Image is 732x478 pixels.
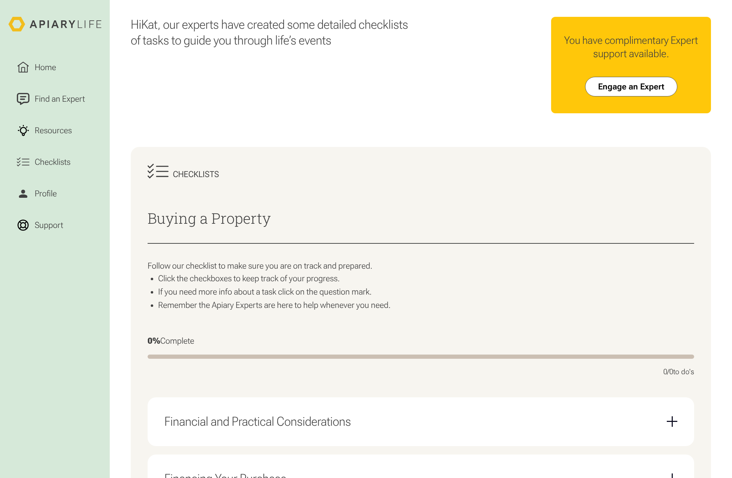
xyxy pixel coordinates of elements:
div: Complete [148,336,694,346]
div: Home [33,61,58,74]
a: Engage an Expert [585,77,677,96]
a: Resources [8,116,101,145]
div: Financial and Practical Considerations [164,414,351,429]
h2: Buying a Property [148,210,694,226]
div: Checklists [33,156,73,168]
a: Home [8,53,101,82]
div: Financial and Practical Considerations [164,406,677,438]
span: 0 [663,368,667,376]
li: If you need more info about a task click on the question mark. [158,287,694,297]
span: Kat [141,17,157,32]
a: Checklists [8,147,101,177]
div: Resources [33,124,74,137]
span: 0 [669,368,673,376]
div: / to do's [663,367,694,376]
li: Remember the Apiary Experts are here to help whenever you need. [158,300,694,310]
p: Follow our checklist to make sure you are on track and prepared. [148,261,694,271]
span: 0% [148,336,160,346]
div: Profile [33,187,59,200]
div: Checklists [173,169,219,180]
div: Hi , our experts have created some detailed checklists of tasks to guide you through life’s events [131,17,419,48]
div: Support [33,219,65,231]
div: Find an Expert [33,93,87,105]
div: You have complimentary Expert support available. [560,34,703,60]
a: Support [8,210,101,240]
a: Find an Expert [8,84,101,114]
li: Click the checkboxes to keep track of your progress. [158,273,694,284]
a: Profile [8,179,101,208]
